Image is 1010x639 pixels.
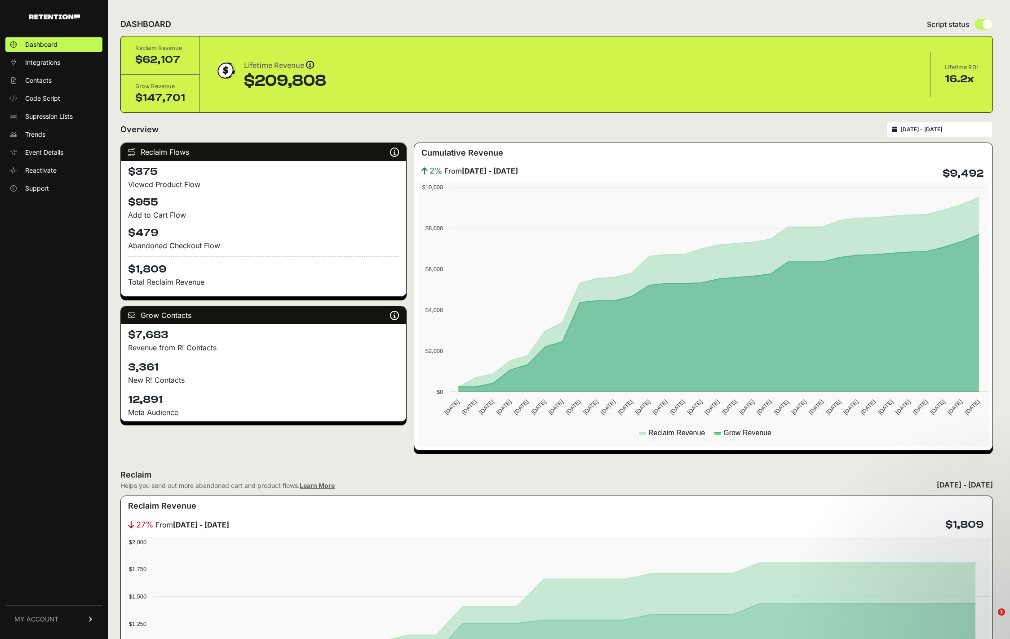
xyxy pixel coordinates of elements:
[495,398,513,416] text: [DATE]
[943,166,983,181] h4: $9,492
[29,14,80,19] img: Retention.com
[128,328,399,342] h4: $7,683
[945,72,978,86] div: 16.2x
[5,73,102,88] a: Contacts
[421,147,503,159] h3: Cumulative Revenue
[155,519,229,530] span: From
[790,398,807,416] text: [DATE]
[530,398,547,416] text: [DATE]
[128,195,399,210] h4: $955
[425,307,443,313] text: $4,000
[128,375,399,385] p: New R! Contacts
[425,225,443,232] text: $8,000
[120,469,335,481] h2: Reclaim
[5,127,102,142] a: Trends
[25,40,58,49] span: Dashboard
[582,398,599,416] text: [DATE]
[128,240,399,251] div: Abandoned Checkout Flow
[946,398,964,416] text: [DATE]
[669,398,686,416] text: [DATE]
[128,500,196,512] h3: Reclaim Revenue
[5,109,102,124] a: Supression Lists
[128,210,399,220] div: Add to Cart Flow
[5,37,102,52] a: Dashboard
[945,63,978,72] div: Lifetime ROI
[135,53,185,67] div: $62,107
[755,398,773,416] text: [DATE]
[129,539,146,545] text: $2,000
[462,166,518,175] strong: [DATE] - [DATE]
[5,145,102,160] a: Event Details
[616,398,634,416] text: [DATE]
[135,82,185,91] div: Grow Revenue
[979,608,1001,630] iframe: Intercom live chat
[25,166,57,175] span: Reactivate
[5,55,102,70] a: Integrations
[173,520,229,529] strong: [DATE] - [DATE]
[842,398,859,416] text: [DATE]
[25,130,45,139] span: Trends
[512,398,530,416] text: [DATE]
[128,342,399,353] p: Revenue from R! Contacts
[703,398,721,416] text: [DATE]
[945,518,983,532] h4: $1,809
[929,398,946,416] text: [DATE]
[25,184,49,193] span: Support
[121,143,406,161] div: Reclaim Flows
[129,593,146,600] text: $1,500
[859,398,877,416] text: [DATE]
[478,398,495,416] text: [DATE]
[460,398,478,416] text: [DATE]
[25,148,63,157] span: Event Details
[244,59,326,72] div: Lifetime Revenue
[634,398,651,416] text: [DATE]
[5,605,102,633] a: MY ACCOUNT
[128,256,399,277] h4: $1,809
[120,481,335,490] div: Helps you send out more abandoned cart and product flows.
[128,277,399,287] p: Total Reclaim Revenue
[25,76,52,85] span: Contacts
[564,398,582,416] text: [DATE]
[599,398,616,416] text: [DATE]
[422,184,443,191] text: $10,000
[244,72,326,90] div: $209,808
[128,165,399,179] h4: $375
[135,44,185,53] div: Reclaim Revenue
[721,398,738,416] text: [DATE]
[128,226,399,240] h4: $479
[128,393,399,407] h4: 12,891
[5,181,102,196] a: Support
[807,398,825,416] text: [DATE]
[120,123,159,136] h2: Overview
[824,398,842,416] text: [DATE]
[300,482,335,489] a: Learn More
[129,621,146,627] text: $1,250
[723,429,771,437] text: Grow Revenue
[121,306,406,324] div: Grow Contacts
[129,566,146,572] text: $1,750
[738,398,755,416] text: [DATE]
[998,608,1005,616] span: 1
[877,398,894,416] text: [DATE]
[425,348,443,354] text: $2,000
[648,429,705,437] text: Reclaim Revenue
[128,360,399,375] h4: 3,361
[927,19,970,30] span: Script status
[120,18,171,31] h2: DASHBOARD
[436,389,443,395] text: $0
[937,479,993,490] div: [DATE] - [DATE]
[894,398,912,416] text: [DATE]
[128,179,399,190] div: Viewed Product Flow
[128,407,399,418] div: Meta Audience
[25,112,73,121] span: Supression Lists
[430,165,443,177] span: 2%
[5,163,102,178] a: Reactivate
[5,91,102,106] a: Code Script
[547,398,564,416] text: [DATE]
[444,165,518,176] span: From
[14,615,58,624] span: MY ACCOUNT
[425,266,443,273] text: $6,000
[136,518,154,531] span: 27%
[25,58,60,67] span: Integrations
[25,94,60,103] span: Code Script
